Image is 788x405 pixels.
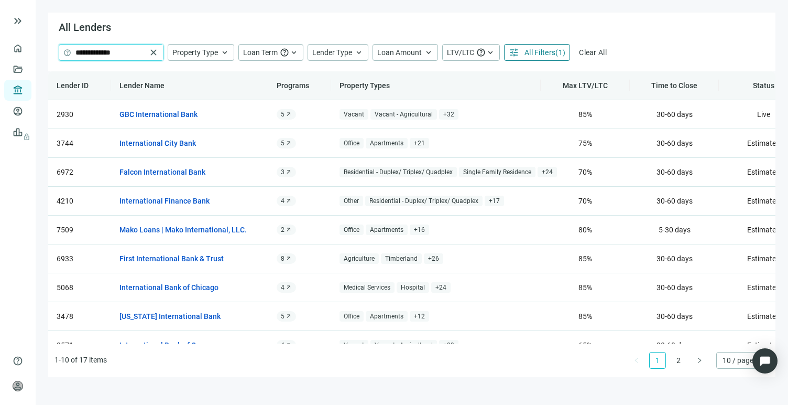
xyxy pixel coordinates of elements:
[286,255,292,262] span: arrow_outward
[312,48,352,57] span: Lender Type
[48,100,111,129] td: 2930
[366,225,408,236] span: Apartments
[747,168,780,176] span: Estimated
[424,253,443,264] span: + 26
[578,197,592,205] span: 70 %
[119,195,210,207] a: International Finance Bank
[340,225,364,236] span: Office
[13,356,23,366] span: help
[281,226,284,234] span: 2
[747,312,780,321] span: Estimated
[424,48,433,57] span: keyboard_arrow_up
[119,282,218,293] a: International Bank of Chicago
[281,312,284,321] span: 5
[340,167,457,178] span: Residential - Duplex/ Triplex/ Quadplex
[504,44,570,61] button: tuneAll Filters(1)
[716,352,769,369] div: Page Size
[691,352,708,369] button: right
[459,167,535,178] span: Single Family Residence
[281,139,284,147] span: 5
[649,352,666,369] li: 1
[752,348,778,374] div: Open Intercom Messenger
[281,168,284,176] span: 3
[630,302,719,331] td: 30-60 days
[277,81,309,90] span: Programs
[578,110,592,119] span: 85 %
[12,15,24,27] button: keyboard_double_arrow_right
[370,340,437,351] span: Vacant - Agricultural
[476,48,486,57] span: help
[630,129,719,158] td: 30-60 days
[431,282,451,293] span: + 24
[243,48,278,57] span: Loan Term
[630,158,719,187] td: 30-60 days
[578,341,592,349] span: 65 %
[381,253,422,264] span: Timberland
[377,48,422,57] span: Loan Amount
[280,48,289,57] span: help
[757,110,770,119] span: Live
[340,282,395,293] span: Medical Services
[628,352,645,369] li: Previous Page
[286,169,292,175] span: arrow_outward
[281,283,284,292] span: 4
[578,254,592,263] span: 85 %
[63,49,71,57] span: help
[630,100,719,129] td: 30-60 days
[670,352,687,369] li: 2
[366,138,408,149] span: Apartments
[439,340,458,351] span: + 33
[119,81,165,90] span: Lender Name
[340,340,368,351] span: Vacant
[119,224,247,236] a: Mako Loans | Mako International, LLC.
[696,357,703,364] span: right
[633,357,640,364] span: left
[524,48,555,57] span: All Filters
[509,47,519,58] span: tune
[119,109,198,120] a: GBC International Bank
[48,331,111,360] td: 3571
[340,138,364,149] span: Office
[563,81,608,90] span: Max LTV/LTC
[747,283,780,292] span: Estimated
[651,81,697,90] span: Time to Close
[578,283,592,292] span: 85 %
[630,216,719,244] td: 5-30 days
[447,48,474,57] span: LTV/LTC
[365,196,483,207] span: Residential - Duplex/ Triplex/ Quadplex
[286,284,292,291] span: arrow_outward
[410,311,429,322] span: + 12
[650,353,665,368] a: 1
[54,352,107,369] li: 1-10 of 17 items
[747,254,780,263] span: Estimated
[747,341,780,349] span: Estimated
[59,21,111,34] span: All Lenders
[555,48,565,57] span: ( 1 )
[578,226,592,234] span: 80 %
[148,47,159,58] span: close
[410,138,429,149] span: + 21
[397,282,429,293] span: Hospital
[286,111,292,118] span: arrow_outward
[340,311,364,322] span: Office
[286,227,292,233] span: arrow_outward
[119,166,205,178] a: Falcon International Bank
[281,197,284,205] span: 4
[578,168,592,176] span: 70 %
[747,197,780,205] span: Estimated
[538,167,557,178] span: + 24
[289,48,299,57] span: keyboard_arrow_up
[48,216,111,244] td: 7509
[366,311,408,322] span: Apartments
[691,352,708,369] li: Next Page
[354,48,364,57] span: keyboard_arrow_up
[671,353,686,368] a: 2
[630,187,719,216] td: 30-60 days
[281,341,284,349] span: 4
[370,109,437,120] span: Vacant - Agricultural
[119,137,196,149] a: International City Bank
[486,48,495,57] span: keyboard_arrow_up
[747,139,780,147] span: Estimated
[340,109,368,120] span: Vacant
